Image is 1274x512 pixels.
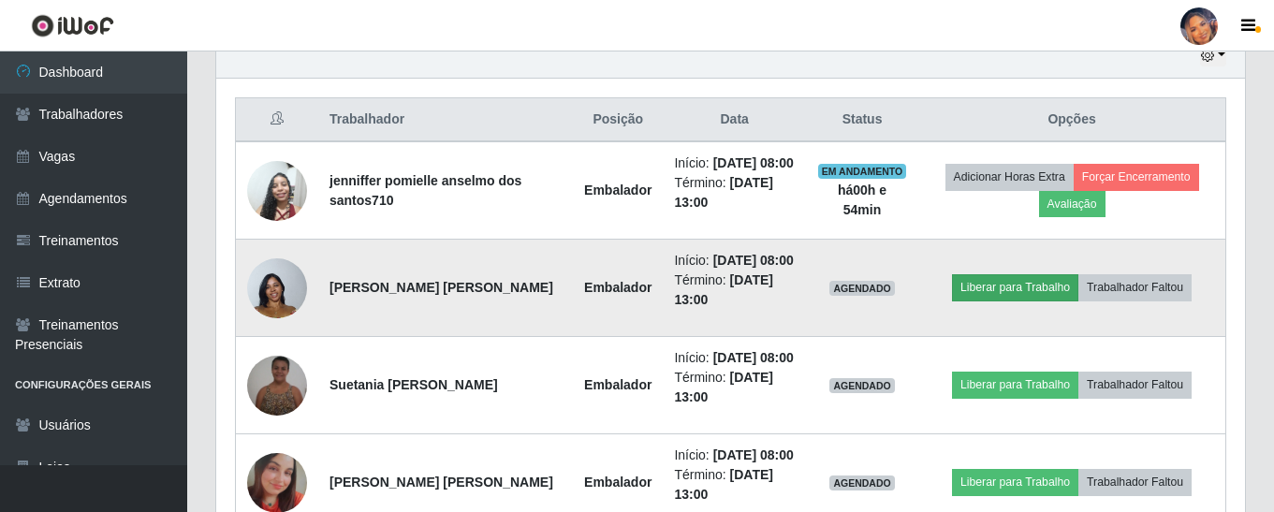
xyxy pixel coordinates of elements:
button: Trabalhador Faltou [1078,469,1192,495]
strong: Embalador [584,475,652,490]
th: Opções [918,98,1225,142]
li: Término: [674,173,795,212]
time: [DATE] 08:00 [713,447,794,462]
li: Término: [674,271,795,310]
strong: [PERSON_NAME] [PERSON_NAME] [329,280,553,295]
strong: [PERSON_NAME] [PERSON_NAME] [329,475,553,490]
time: [DATE] 08:00 [713,350,794,365]
time: [DATE] 08:00 [713,253,794,268]
button: Adicionar Horas Extra [945,164,1074,190]
button: Avaliação [1039,191,1106,217]
strong: Embalador [584,377,652,392]
span: AGENDADO [829,475,895,490]
img: 1695763704328.jpeg [247,247,307,328]
li: Início: [674,446,795,465]
strong: há 00 h e 54 min [838,183,886,217]
button: Trabalhador Faltou [1078,274,1192,300]
th: Posição [573,98,663,142]
li: Início: [674,251,795,271]
li: Término: [674,368,795,407]
li: Início: [674,348,795,368]
button: Liberar para Trabalho [952,469,1078,495]
strong: Suetania [PERSON_NAME] [329,377,498,392]
button: Trabalhador Faltou [1078,372,1192,398]
span: EM ANDAMENTO [818,164,907,179]
th: Data [663,98,806,142]
strong: jenniffer pomielle anselmo dos santos710 [329,173,521,208]
button: Liberar para Trabalho [952,372,1078,398]
li: Início: [674,154,795,173]
time: [DATE] 08:00 [713,155,794,170]
button: Forçar Encerramento [1074,164,1199,190]
th: Status [806,98,918,142]
strong: Embalador [584,280,652,295]
strong: Embalador [584,183,652,197]
img: 1681423933642.jpeg [247,151,307,230]
th: Trabalhador [318,98,573,142]
button: Liberar para Trabalho [952,274,1078,300]
img: CoreUI Logo [31,14,114,37]
span: AGENDADO [829,378,895,393]
img: 1732824869480.jpeg [247,356,307,416]
span: AGENDADO [829,281,895,296]
li: Término: [674,465,795,505]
